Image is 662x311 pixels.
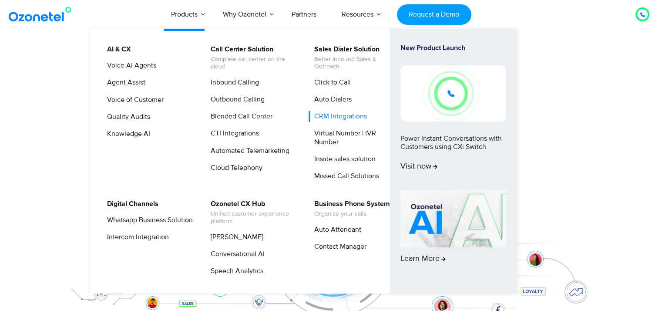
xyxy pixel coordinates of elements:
[397,4,471,25] a: Request a Demo
[101,199,160,210] a: Digital Channels
[205,199,298,226] a: Ozonetel CX HubUnified customer experience platform
[309,77,352,88] a: Click to Call
[309,154,377,165] a: Inside sales solution
[205,249,266,260] a: Conversational AI
[101,215,194,226] a: Whatsapp Business Solution
[101,60,158,71] a: Voice AI Agents
[309,241,368,252] a: Contact Manager
[205,232,265,243] a: [PERSON_NAME]
[400,65,506,121] img: New-Project-17.png
[205,77,260,88] a: Inbound Calling
[59,120,603,130] div: Turn every conversation into a growth engine for your enterprise.
[400,44,506,186] a: New Product LaunchPower Instant Conversations with Customers using CXi SwitchVisit now
[205,145,291,156] a: Automated Telemarketing
[211,56,296,71] span: Complete call center on the cloud
[101,95,165,105] a: Voice of Customer
[101,112,151,122] a: Quality Audits
[400,190,506,279] a: Learn More
[309,199,391,219] a: Business Phone SystemOrganize your calls
[205,44,298,72] a: Call Center SolutionComplete call center on the cloud
[309,128,401,147] a: Virtual Number | IVR Number
[101,77,147,88] a: Agent Assist
[101,44,132,55] a: AI & CX
[314,210,390,218] span: Organize your calls
[309,111,368,122] a: CRM Integrations
[309,44,401,72] a: Sales Dialer SolutionBetter Inbound Sales & Outreach
[309,94,353,105] a: Auto Dialers
[400,162,437,172] span: Visit now
[309,224,363,235] a: Auto Attendant
[205,128,260,139] a: CTI Integrations
[205,162,264,173] a: Cloud Telephony
[205,94,266,105] a: Outbound Calling
[400,254,446,264] span: Learn More
[400,190,506,247] img: AI
[314,56,400,71] span: Better Inbound Sales & Outreach
[59,78,603,120] div: Customer Experiences
[309,171,380,182] a: Missed Call Solutions
[205,111,274,122] a: Blended Call Center
[101,128,151,139] a: Knowledge AI
[211,210,296,225] span: Unified customer experience platform
[101,232,170,243] a: Intercom Integration
[205,266,265,277] a: Speech Analytics
[59,55,603,83] div: Orchestrate Intelligent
